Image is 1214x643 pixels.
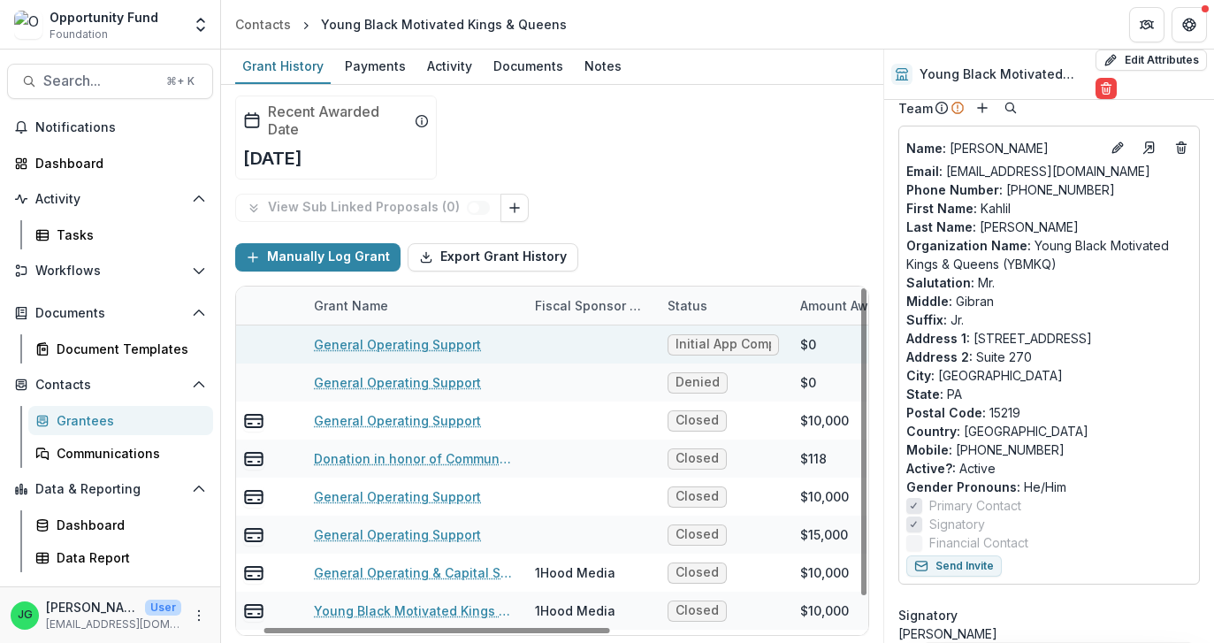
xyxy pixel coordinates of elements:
[243,562,264,583] button: view-payments
[800,487,849,506] div: $10,000
[898,99,933,118] p: Team
[303,287,524,325] div: Grant Name
[906,310,1192,329] p: Jr.
[28,406,213,435] a: Grantees
[524,287,657,325] div: Fiscal Sponsor Name
[676,413,719,428] span: Closed
[235,243,401,272] button: Manually Log Grant
[972,97,993,119] button: Add
[50,8,158,27] div: Opportunity Fund
[7,299,213,327] button: Open Documents
[43,73,156,89] span: Search...
[676,527,719,542] span: Closed
[188,605,210,626] button: More
[50,27,108,42] span: Foundation
[929,496,1021,515] span: Primary Contact
[906,180,1192,199] p: [PHONE_NUMBER]
[57,444,199,463] div: Communications
[28,334,213,364] a: Document Templates
[906,162,1150,180] a: Email: [EMAIL_ADDRESS][DOMAIN_NAME]
[314,335,481,354] a: General Operating Support
[35,154,199,172] div: Dashboard
[676,451,719,466] span: Closed
[268,200,467,215] p: View Sub Linked Proposals ( 0 )
[338,50,413,84] a: Payments
[28,220,213,249] a: Tasks
[906,422,1192,440] p: [GEOGRAPHIC_DATA]
[1172,7,1207,42] button: Get Help
[800,525,848,544] div: $15,000
[1096,78,1117,99] button: Delete
[28,543,213,572] a: Data Report
[906,141,946,156] span: Name :
[314,411,481,430] a: General Operating Support
[57,340,199,358] div: Document Templates
[500,194,529,222] button: Link Grants
[800,411,849,430] div: $10,000
[7,64,213,99] button: Search...
[14,11,42,39] img: Opportunity Fund
[906,331,970,346] span: Address 1 :
[1107,137,1128,158] button: Edit
[906,405,986,420] span: Postal Code :
[800,601,849,620] div: $10,000
[7,113,213,142] button: Notifications
[906,461,956,476] span: Active? :
[228,11,574,37] nav: breadcrumb
[906,219,976,234] span: Last Name :
[906,349,973,364] span: Address 2 :
[535,601,615,620] div: 1Hood Media
[906,329,1192,348] p: [STREET_ADDRESS]
[1000,97,1021,119] button: Search
[57,226,199,244] div: Tasks
[1096,50,1207,71] button: Edit Attributes
[1171,137,1192,158] button: Deletes
[28,439,213,468] a: Communications
[906,440,1192,459] p: [PHONE_NUMBER]
[7,475,213,503] button: Open Data & Reporting
[577,50,629,84] a: Notes
[906,273,1192,292] p: Mr.
[800,373,816,392] div: $0
[906,139,1100,157] a: Name: [PERSON_NAME]
[314,373,481,392] a: General Operating Support
[906,199,1192,218] p: Kahlil
[321,15,567,34] div: Young Black Motivated Kings & Queens
[577,53,629,79] div: Notes
[35,378,185,393] span: Contacts
[7,371,213,399] button: Open Contacts
[898,624,1200,643] div: [PERSON_NAME]
[906,182,1003,197] span: Phone Number :
[790,287,922,325] div: Amount Awarded
[906,442,952,457] span: Mobile :
[920,67,1088,82] h2: Young Black Motivated Kings & Queens
[314,449,514,468] a: Donation in honor of Community Center Groundbreaking
[243,145,302,172] p: [DATE]
[7,149,213,178] a: Dashboard
[35,482,185,497] span: Data & Reporting
[314,487,481,506] a: General Operating Support
[163,72,198,91] div: ⌘ + K
[243,486,264,507] button: view-payments
[46,598,138,616] p: [PERSON_NAME]
[906,238,1031,253] span: Organization Name :
[243,410,264,431] button: view-payments
[906,555,1002,577] button: Send Invite
[898,606,958,624] span: Signatory
[676,375,720,390] span: Denied
[524,296,657,315] div: Fiscal Sponsor Name
[314,563,514,582] a: General Operating & Capital Support for Young Black Motivated Kings & Queens
[906,403,1192,422] p: 15219
[906,312,947,327] span: Suffix :
[243,600,264,621] button: view-payments
[486,53,570,79] div: Documents
[906,368,935,383] span: City :
[35,306,185,321] span: Documents
[314,601,514,620] a: Young Black Motivated Kings & Queens General Operating Support
[314,525,481,544] a: General Operating Support
[906,385,1192,403] p: PA
[906,139,1100,157] p: [PERSON_NAME]
[790,296,915,315] div: Amount Awarded
[57,516,199,534] div: Dashboard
